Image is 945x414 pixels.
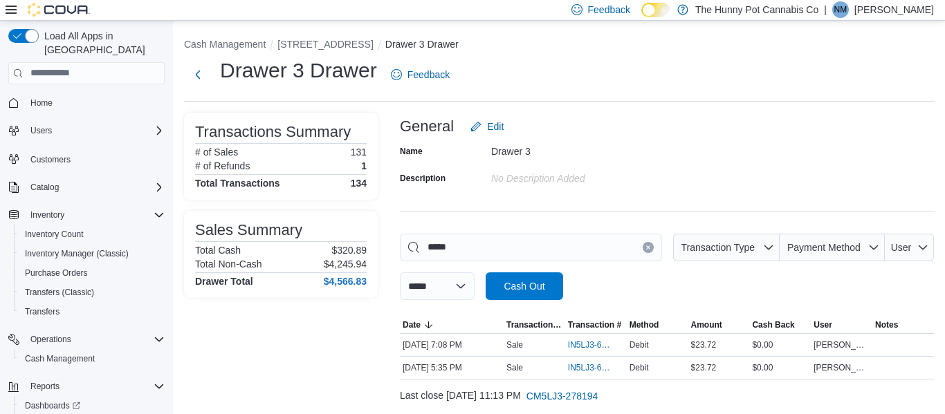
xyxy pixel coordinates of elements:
div: Last close [DATE] 11:13 PM [400,382,934,410]
span: Users [30,125,52,136]
span: IN5LJ3-6150836 [568,362,610,373]
span: [PERSON_NAME] [814,362,870,373]
span: Home [30,97,53,109]
a: Customers [25,151,76,168]
h3: General [400,118,454,135]
button: Transaction # [565,317,627,333]
button: Users [3,121,170,140]
h3: Transactions Summary [195,124,351,140]
span: Edit [487,120,504,133]
p: Sale [506,362,523,373]
span: Feedback [407,68,450,82]
span: Dark Mode [641,17,642,18]
div: Nick Miszuk [832,1,849,18]
h1: Drawer 3 Drawer [220,57,377,84]
span: Transaction # [568,319,621,330]
button: Operations [25,331,77,348]
label: Description [400,173,446,184]
a: Transfers [19,303,65,320]
span: Reports [25,378,165,395]
button: IN5LJ3-6151701 [568,337,624,353]
span: IN5LJ3-6151701 [568,339,610,350]
div: No Description added [491,167,677,184]
p: $4,245.94 [324,258,367,270]
span: Inventory Manager (Classic) [25,248,129,259]
span: Operations [30,334,71,345]
span: Customers [25,150,165,167]
a: Feedback [385,61,455,88]
span: NM [834,1,847,18]
button: Purchase Orders [14,263,170,283]
span: User [814,319,832,330]
h4: 134 [351,178,367,189]
button: Cash Back [749,317,811,333]
span: Cash Out [504,279,544,293]
button: Home [3,93,170,113]
span: Reports [30,381,59,392]
button: Cash Out [486,272,563,300]
button: CM5LJ3-278194 [521,382,604,410]
button: Transfers (Classic) [14,283,170,302]
span: Payment Method [787,242,861,253]
button: Amount [688,317,750,333]
span: Method [630,319,659,330]
span: $23.72 [691,362,717,373]
span: Cash Management [19,350,165,367]
span: [PERSON_NAME] [814,339,870,350]
p: 131 [351,147,367,158]
span: Catalog [25,179,165,196]
div: $0.00 [749,359,811,376]
button: Drawer 3 Drawer [385,39,459,50]
label: Name [400,146,423,157]
span: Inventory Manager (Classic) [19,245,165,262]
button: [STREET_ADDRESS] [277,39,373,50]
button: Catalog [25,179,64,196]
h4: $4,566.83 [324,276,367,287]
h4: Total Transactions [195,178,280,189]
button: Inventory Manager (Classic) [14,244,170,263]
p: The Hunny Pot Cannabis Co [695,1,818,18]
h6: Total Cash [195,245,241,256]
input: Dark Mode [641,3,670,17]
a: Home [25,95,58,111]
span: CM5LJ3-278194 [526,389,598,403]
span: Operations [25,331,165,348]
span: Debit [630,339,649,350]
span: Transaction Type [506,319,562,330]
img: Cova [28,3,90,17]
a: Transfers (Classic) [19,284,100,301]
button: Catalog [3,178,170,197]
button: User [811,317,872,333]
span: Debit [630,362,649,373]
div: [DATE] 7:08 PM [400,337,504,353]
span: Purchase Orders [25,267,88,279]
span: Cash Back [752,319,794,330]
span: Inventory Count [19,226,165,243]
a: Dashboards [19,397,86,414]
span: Load All Apps in [GEOGRAPHIC_DATA] [39,29,165,57]
button: Customers [3,149,170,169]
span: Feedback [588,3,630,17]
button: Inventory [25,207,70,223]
span: Dashboards [19,397,165,414]
input: This is a search bar. As you type, the results lower in the page will automatically filter. [400,234,662,261]
span: $23.72 [691,339,717,350]
span: Cash Management [25,353,95,364]
button: Reports [25,378,65,395]
p: | [824,1,827,18]
button: Inventory Count [14,225,170,244]
button: Operations [3,330,170,349]
div: [DATE] 5:35 PM [400,359,504,376]
button: Transfers [14,302,170,321]
span: Inventory [25,207,165,223]
button: Transaction Type [673,234,780,261]
button: Reports [3,377,170,396]
span: Transfers [19,303,165,320]
button: Clear input [643,242,654,253]
p: 1 [361,160,367,171]
span: Inventory [30,209,64,220]
h6: # of Refunds [195,160,250,171]
span: Purchase Orders [19,265,165,281]
button: Notes [872,317,934,333]
button: User [885,234,934,261]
